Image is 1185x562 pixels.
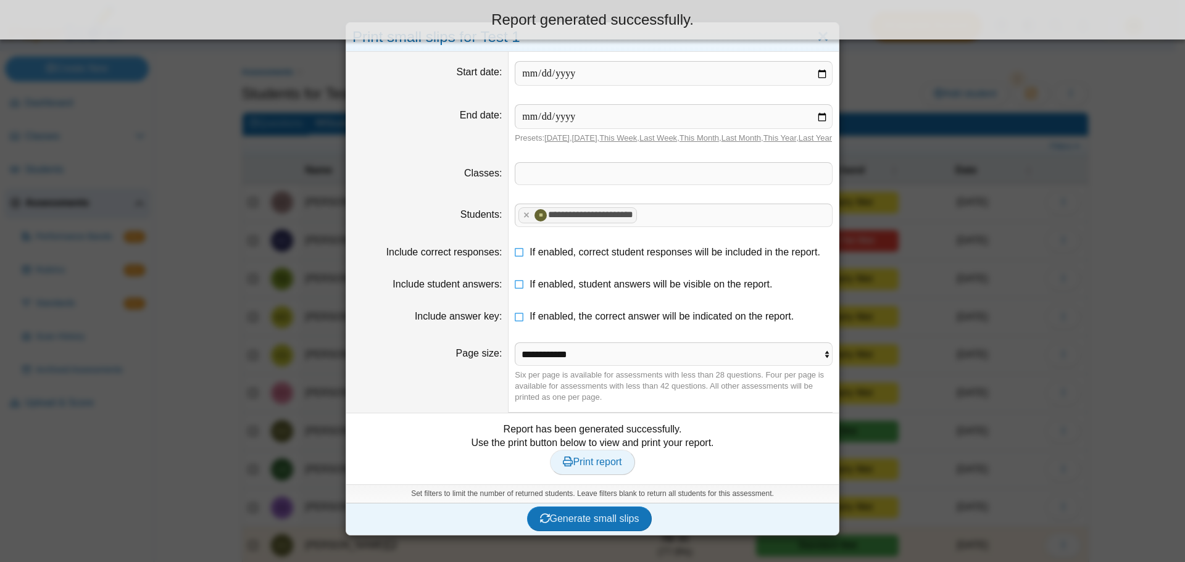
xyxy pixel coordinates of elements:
[540,513,639,524] span: Generate small slips
[537,212,545,218] span: Sarida Olson
[799,133,832,143] a: Last Year
[521,211,531,219] x: remove tag
[515,162,833,184] tags: ​
[599,133,637,143] a: This Week
[639,133,677,143] a: Last Week
[456,348,502,358] label: Page size
[464,168,502,178] label: Classes
[544,133,570,143] a: [DATE]
[572,133,597,143] a: [DATE]
[763,133,797,143] a: This Year
[563,457,622,467] span: Print report
[527,506,652,531] button: Generate small slips
[386,247,502,257] label: Include correct responses
[460,209,502,220] label: Students
[721,133,761,143] a: Last Month
[346,484,839,503] div: Set filters to limit the number of returned students. Leave filters blank to return all students ...
[515,204,833,227] tags: ​
[550,450,634,474] a: Print report
[460,110,502,120] label: End date
[457,67,502,77] label: Start date
[415,311,502,321] label: Include answer key
[393,279,502,289] label: Include student answers
[530,279,772,289] span: If enabled, student answers will be visible on the report.
[530,247,820,257] span: If enabled, correct student responses will be included in the report.
[530,311,794,321] span: If enabled, the correct answer will be indicated on the report.
[515,133,833,144] div: Presets: , , , , , , ,
[515,370,833,403] div: Six per page is available for assessments with less than 28 questions. Four per page is available...
[680,133,719,143] a: This Month
[9,9,1176,30] div: Report generated successfully.
[352,423,833,475] div: Report has been generated successfully. Use the print button below to view and print your report.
